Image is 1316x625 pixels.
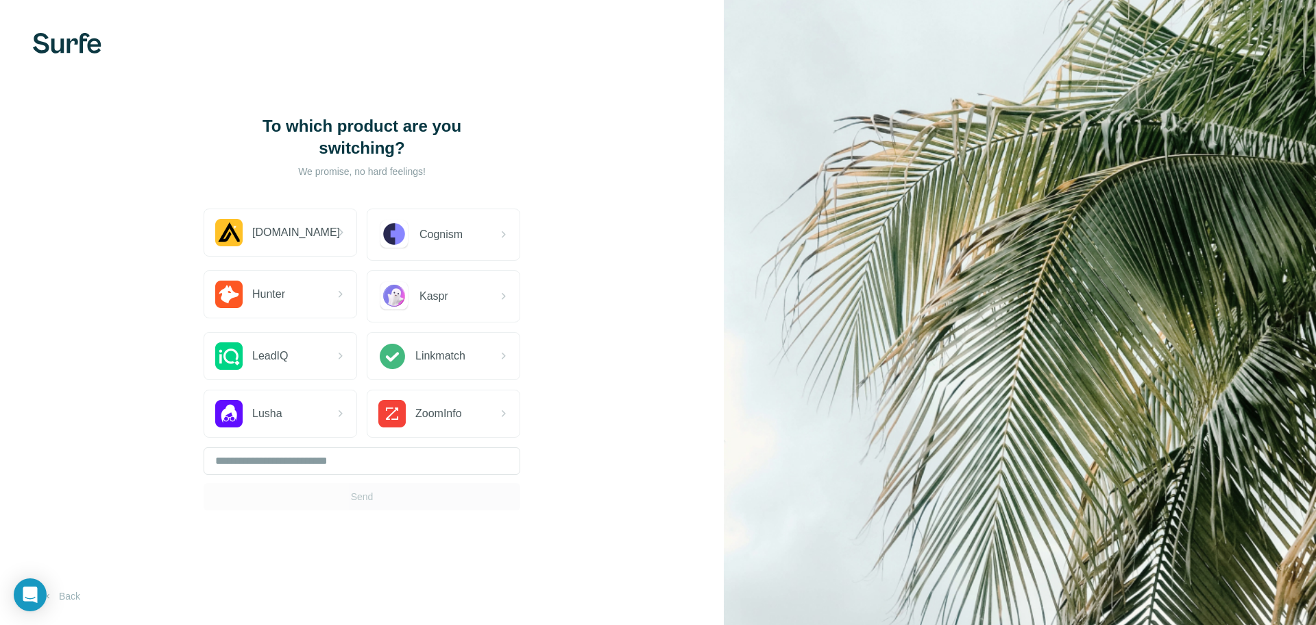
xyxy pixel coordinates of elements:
div: Open Intercom Messenger [14,578,47,611]
img: Lusha Logo [215,400,243,427]
img: ZoomInfo Logo [378,400,406,427]
span: Lusha [252,405,282,422]
span: LeadIQ [252,348,288,364]
span: ZoomInfo [415,405,462,422]
h1: To which product are you switching? [225,115,499,159]
img: Kaspr Logo [378,281,410,312]
span: Kaspr [419,288,448,305]
img: Apollo.io Logo [215,219,243,246]
span: Cognism [419,226,463,243]
img: Cognism Logo [378,219,410,250]
img: Surfe's logo [33,33,101,54]
img: Hunter.io Logo [215,281,243,308]
button: Back [33,584,90,609]
span: Hunter [252,286,285,303]
p: We promise, no hard feelings! [225,165,499,178]
img: Linkmatch Logo [378,342,406,370]
img: LeadIQ Logo [215,342,243,370]
span: [DOMAIN_NAME] [252,224,340,241]
span: Linkmatch [415,348,465,364]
